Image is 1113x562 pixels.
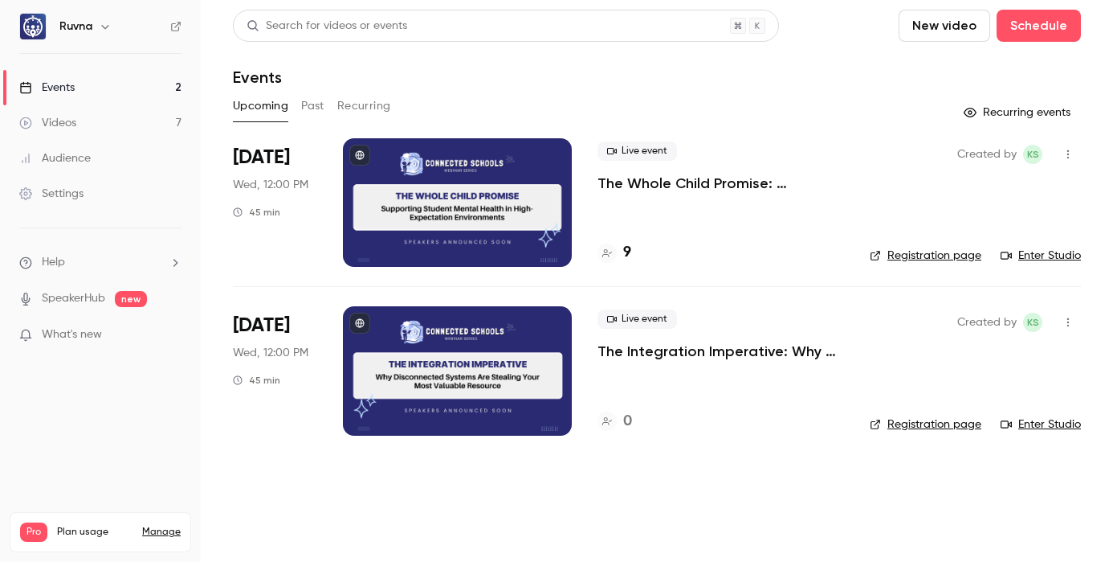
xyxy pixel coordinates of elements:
[42,326,102,343] span: What's new
[20,523,47,542] span: Pro
[956,100,1081,125] button: Recurring events
[301,93,324,119] button: Past
[233,138,317,267] div: Oct 22 Wed, 1:00 PM (America/New York)
[1023,313,1042,332] span: Kyra Sandness
[233,345,308,361] span: Wed, 12:00 PM
[957,313,1017,332] span: Created by
[233,93,288,119] button: Upcoming
[337,93,391,119] button: Recurring
[233,206,280,219] div: 45 min
[1027,313,1039,332] span: KS
[1001,416,1081,433] a: Enter Studio
[247,18,407,35] div: Search for videos or events
[870,416,981,433] a: Registration page
[233,177,308,193] span: Wed, 12:00 PM
[899,10,990,42] button: New video
[1001,248,1081,264] a: Enter Studio
[42,290,105,307] a: SpeakerHub
[597,142,677,161] span: Live event
[115,291,147,307] span: new
[59,18,92,35] h6: Ruvna
[20,14,46,39] img: Ruvna
[1023,145,1042,164] span: Kyra Sandness
[623,411,632,433] h4: 0
[19,186,84,202] div: Settings
[623,242,631,264] h4: 9
[42,254,65,271] span: Help
[57,526,132,539] span: Plan usage
[233,374,280,387] div: 45 min
[1027,145,1039,164] span: KS
[597,174,844,193] a: The Whole Child Promise: Supporting Student Mental Health in High-Expectation Environments
[233,306,317,435] div: Nov 19 Wed, 1:00 PM (America/New York)
[597,310,677,329] span: Live event
[19,150,91,166] div: Audience
[142,526,181,539] a: Manage
[162,328,181,343] iframe: Noticeable Trigger
[233,145,290,170] span: [DATE]
[19,115,76,131] div: Videos
[597,411,632,433] a: 0
[233,313,290,338] span: [DATE]
[597,242,631,264] a: 9
[870,248,981,264] a: Registration page
[997,10,1081,42] button: Schedule
[19,254,181,271] li: help-dropdown-opener
[957,145,1017,164] span: Created by
[597,342,844,361] a: The Integration Imperative: Why Disconnected Systems Are Stealing Your Most Valuable Resource
[233,68,282,87] h1: Events
[19,80,75,96] div: Events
